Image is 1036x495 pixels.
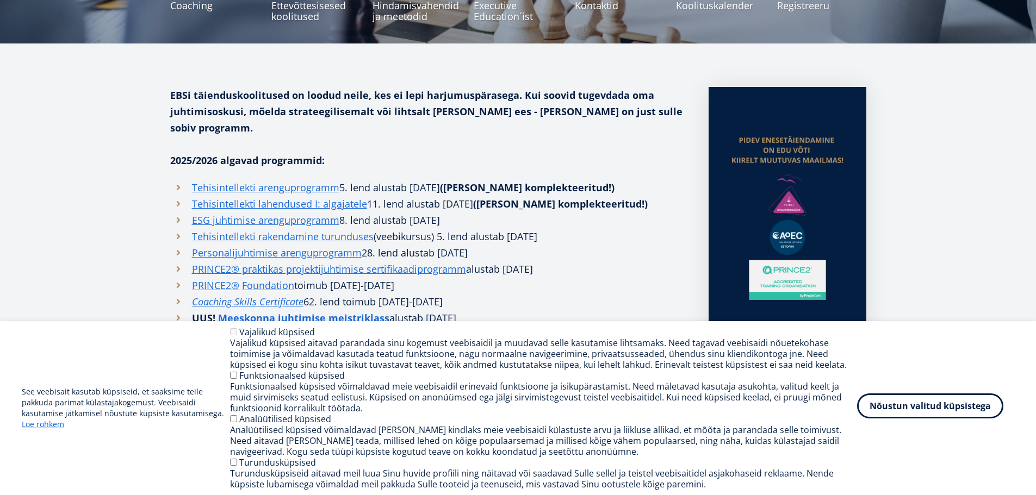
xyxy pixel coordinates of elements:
strong: UUS! [192,311,215,324]
a: PRINCE2® praktikas projektijuhtimise sertifikaadiprogramm [192,261,466,277]
a: Personalijuhtimise arenguprogramm [192,245,362,261]
li: (veebikursus) 5. lend alustab [DATE] [170,228,687,245]
strong: EBSi täienduskoolitused on loodud neile, kes ei lepi harjumuspärasega. Kui soovid tugevdada oma j... [170,89,683,134]
label: Funktsionaalsed küpsised [239,369,345,381]
li: 8. lend alustab [DATE] [170,212,687,228]
a: PRINCE2 [192,277,231,293]
em: Coaching Skills Certificate [192,295,303,308]
a: ESG juhtimise arenguprogramm [192,212,339,228]
strong: ([PERSON_NAME] komplekteeritud!) [473,197,648,210]
strong: Meeskonna juhtimise meistriklass [218,311,389,324]
p: See veebisait kasutab küpsiseid, et saaksime teile pakkuda parimat külastajakogemust. Veebisaidi ... [22,386,230,430]
li: 62. lend toimub [DATE]-[DATE] [170,293,687,310]
li: 28. lend alustab [DATE] [170,245,687,261]
li: 5. lend alustab [DATE] [170,179,687,196]
div: Turundusküpsiseid aitavad meil luua Sinu huvide profiili ning näitavad või saadavad Sulle sellel ... [230,468,857,490]
a: Coaching Skills Certificate [192,293,303,310]
li: toimub [DATE]-[DATE] [170,277,687,293]
strong: ([PERSON_NAME] komplekteeritud!) [440,181,615,194]
label: Analüütilised küpsised [239,413,331,425]
a: ® [231,277,239,293]
li: alustab [DATE] [170,261,687,277]
a: Foundation [242,277,294,293]
a: Tehisintellekti lahendused I: algajatele [192,196,367,212]
div: Vajalikud küpsised aitavad parandada sinu kogemust veebisaidil ja muudavad selle kasutamise lihts... [230,337,857,370]
strong: 2025/2026 algavad programmid: [170,154,325,167]
label: Turundusküpsised [239,456,316,468]
button: Nõustun valitud küpsistega [857,393,1003,418]
a: Loe rohkem [22,419,64,430]
li: alustab [DATE] [170,310,687,326]
li: 11. lend alustab [DATE] [170,196,687,212]
a: Meeskonna juhtimise meistriklass [218,310,389,326]
a: Tehisintellekti arenguprogramm [192,179,339,196]
label: Vajalikud küpsised [239,326,315,338]
div: Funktsionaalsed küpsised võimaldavad meie veebisaidil erinevaid funktsioone ja isikupärastamist. ... [230,381,857,413]
a: Tehisintellekti rakendamine turunduses [192,228,374,245]
div: Analüütilised küpsised võimaldavad [PERSON_NAME] kindlaks meie veebisaidi külastuste arvu ja liik... [230,424,857,457]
